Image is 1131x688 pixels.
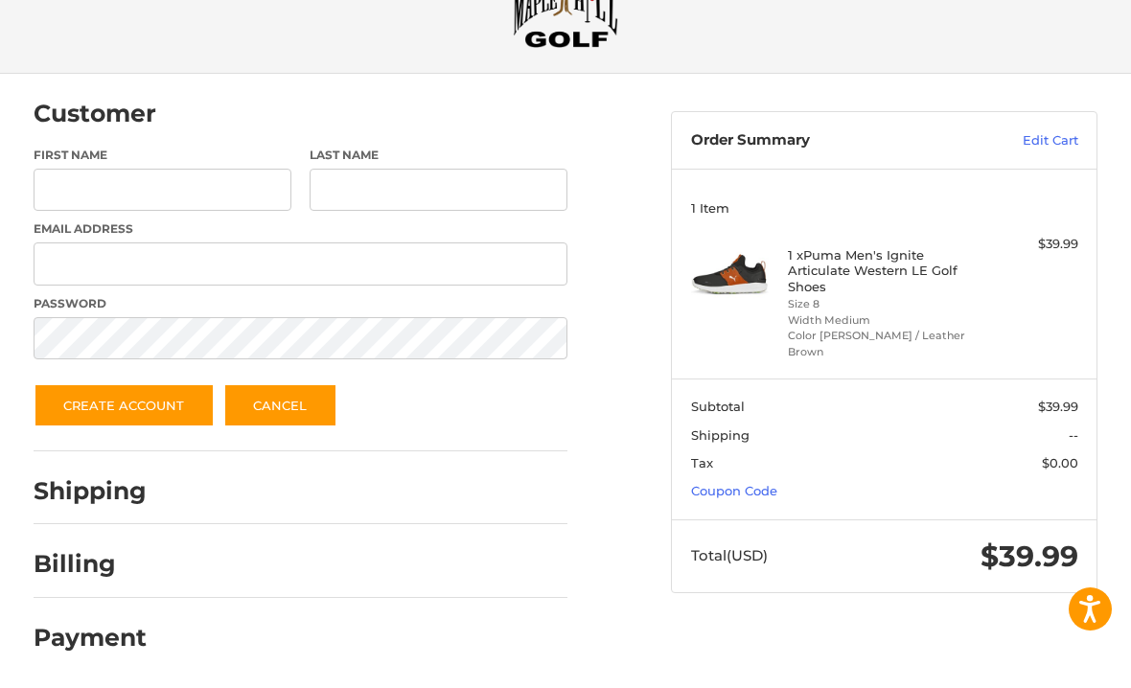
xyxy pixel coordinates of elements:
label: Last Name [310,147,567,164]
label: First Name [34,147,291,164]
h2: Shipping [34,476,147,506]
h3: 1 Item [691,200,1078,216]
span: Subtotal [691,399,745,414]
span: Shipping [691,427,750,443]
button: Create Account [34,383,215,427]
h2: Billing [34,549,146,579]
a: Coupon Code [691,483,777,498]
h2: Payment [34,623,147,653]
h3: Order Summary [691,131,956,150]
span: $39.99 [1038,399,1078,414]
span: Tax [691,455,713,470]
li: Size 8 [788,296,977,312]
li: Width Medium [788,312,977,329]
label: Password [34,295,568,312]
span: $39.99 [981,539,1078,574]
a: Edit Cart [955,131,1078,150]
a: Cancel [223,383,337,427]
h2: Customer [34,99,156,128]
h4: 1 x Puma Men's Ignite Articulate Western LE Golf Shoes [788,247,977,294]
li: Color [PERSON_NAME] / Leather Brown [788,328,977,359]
div: $39.99 [981,235,1078,254]
span: -- [1069,427,1078,443]
span: $0.00 [1042,455,1078,470]
label: Email Address [34,220,568,238]
span: Total (USD) [691,546,768,564]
